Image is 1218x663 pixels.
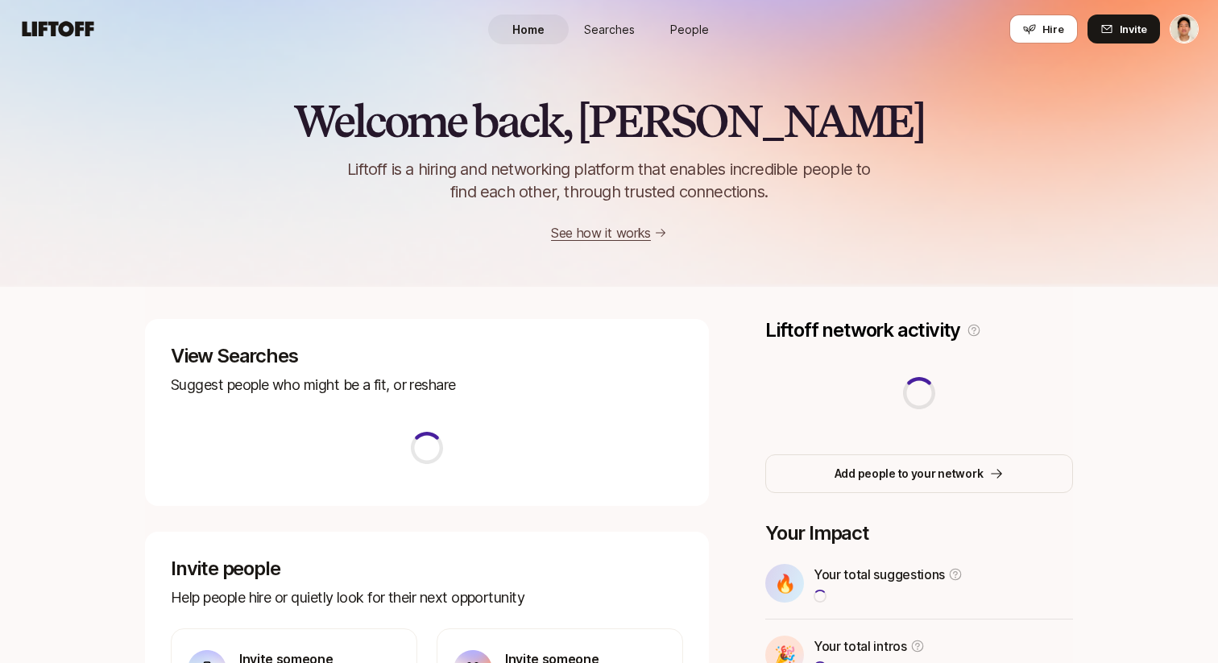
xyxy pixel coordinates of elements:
button: Jeremy Chen [1170,15,1199,44]
button: Hire [1009,15,1078,44]
p: View Searches [171,345,683,367]
p: Invite people [171,557,683,580]
p: Liftoff is a hiring and networking platform that enables incredible people to find each other, th... [321,158,897,203]
p: Help people hire or quietly look for their next opportunity [171,586,683,609]
img: Jeremy Chen [1170,15,1198,43]
div: 🔥 [765,564,804,603]
button: Invite [1087,15,1160,44]
h2: Welcome back, [PERSON_NAME] [293,97,924,145]
p: Your total suggestions [814,564,945,585]
a: People [649,15,730,44]
span: Invite [1120,21,1147,37]
span: Home [512,21,545,38]
a: See how it works [551,225,651,241]
p: Suggest people who might be a fit, or reshare [171,374,683,396]
button: Add people to your network [765,454,1073,493]
p: Liftoff network activity [765,319,960,342]
p: Add people to your network [835,464,984,483]
p: Your total intros [814,636,907,657]
span: Searches [584,21,635,38]
p: Your Impact [765,522,1073,545]
span: Hire [1042,21,1064,37]
a: Home [488,15,569,44]
a: Searches [569,15,649,44]
span: People [670,21,709,38]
